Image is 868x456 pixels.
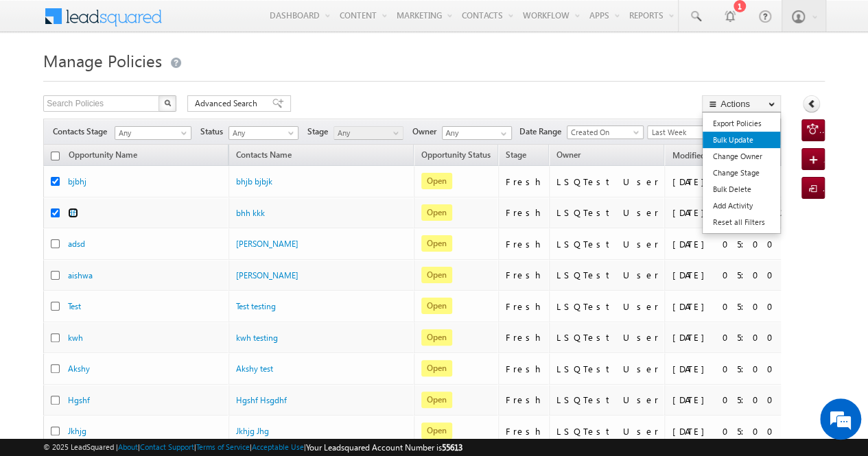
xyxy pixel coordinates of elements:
a: Contact Support [140,442,194,451]
div: Fresh [506,300,543,313]
button: Actions [702,95,781,112]
span: Advanced Search [195,97,261,110]
div: [DATE] 05:00 AM [672,394,809,406]
div: LSQTest User [556,331,659,344]
a: Reset all Filters [703,214,780,230]
a: aishwa [68,270,93,280]
div: Fresh [506,363,543,375]
span: Contacts Name [229,147,298,165]
a: Created On [567,125,644,139]
a: kwh [68,333,83,343]
span: Open [421,173,452,189]
span: Open [421,422,452,439]
span: Date Range [519,125,567,138]
span: Any [115,127,187,139]
div: [DATE] 05:00 AM [672,331,809,344]
a: kwh testing [236,333,278,343]
a: Any [115,126,191,140]
a: Export Policies [703,115,780,132]
a: Change Stage [703,165,780,181]
a: Hgshf [68,395,90,405]
span: Manage Policies [43,49,162,71]
a: Show All Items [493,127,511,141]
span: Open [421,392,452,408]
div: Chat with us now [71,72,231,90]
a: Stage [499,147,533,165]
span: Open [421,298,452,314]
a: Any [333,126,403,140]
div: [DATE] 05:00 AM [672,363,809,375]
div: LSQTest User [556,300,659,313]
span: Stage [307,125,333,138]
span: Created On [567,126,639,139]
div: [DATE] 12:02 PM [672,206,809,219]
img: Search [164,99,171,106]
div: Fresh [506,394,543,406]
span: Status [200,125,228,138]
a: [PERSON_NAME] [236,270,298,280]
a: dff [68,208,78,218]
a: adsd [68,239,85,249]
div: Fresh [506,238,543,250]
a: bhh kkk [236,208,265,218]
span: Modified On [672,150,718,160]
a: Akshy test [236,363,273,374]
span: Any [334,127,399,139]
a: Acceptable Use [252,442,304,451]
div: Fresh [506,425,543,437]
span: Open [421,360,452,376]
span: Owner [412,125,442,138]
div: LSQTest User [556,425,659,437]
span: Stage [506,149,526,160]
textarea: Type your message and hit 'Enter' [18,127,250,344]
div: [DATE] 05:00 AM [672,425,809,437]
span: Contacts Stage [53,125,113,138]
a: bhjb bjbjk [236,176,272,187]
a: Any [228,126,298,140]
div: [DATE] 05:00 AM [672,238,809,250]
span: Open [421,267,452,283]
div: LSQTest User [556,176,659,188]
a: Last Week [647,125,717,139]
div: LSQTest User [556,238,659,250]
a: Terms of Service [196,442,250,451]
a: Test testing [236,301,276,311]
div: LSQTest User [556,363,659,375]
div: Fresh [506,206,543,219]
a: [PERSON_NAME] [236,239,298,249]
a: Jkhjg Jhg [236,426,269,436]
div: [DATE] 05:00 AM [672,300,809,313]
a: Bulk Delete [703,181,780,197]
em: Start Chat [187,355,249,374]
span: Last Week [648,126,713,139]
a: bjbhj [68,176,86,187]
div: LSQTest User [556,269,659,281]
span: Owner [556,149,580,160]
span: Any [229,127,294,139]
a: Modified On(sorted descending) [665,147,736,165]
span: Open [421,235,452,252]
span: © 2025 LeadSquared | | | | | [43,441,462,454]
a: Bulk Update [703,132,780,148]
div: Fresh [506,176,543,188]
a: Opportunity Name [62,147,144,165]
div: [DATE] 01:00 PM [672,176,809,188]
input: Check all records [51,152,60,160]
div: LSQTest User [556,206,659,219]
div: [DATE] 05:00 AM [672,269,809,281]
a: Test [68,301,81,311]
span: 55613 [442,442,462,453]
span: Open [421,329,452,346]
div: Fresh [506,269,543,281]
div: Fresh [506,331,543,344]
div: Minimize live chat window [225,7,258,40]
a: Hgshf Hsgdhf [236,395,287,405]
a: Akshy [68,363,90,374]
span: Your Leadsquared Account Number is [306,442,462,453]
img: d_60004797649_company_0_60004797649 [23,72,58,90]
a: Change Owner [703,148,780,165]
a: About [118,442,138,451]
a: Add Activity [703,197,780,214]
div: LSQTest User [556,394,659,406]
input: Type to Search [442,126,512,140]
